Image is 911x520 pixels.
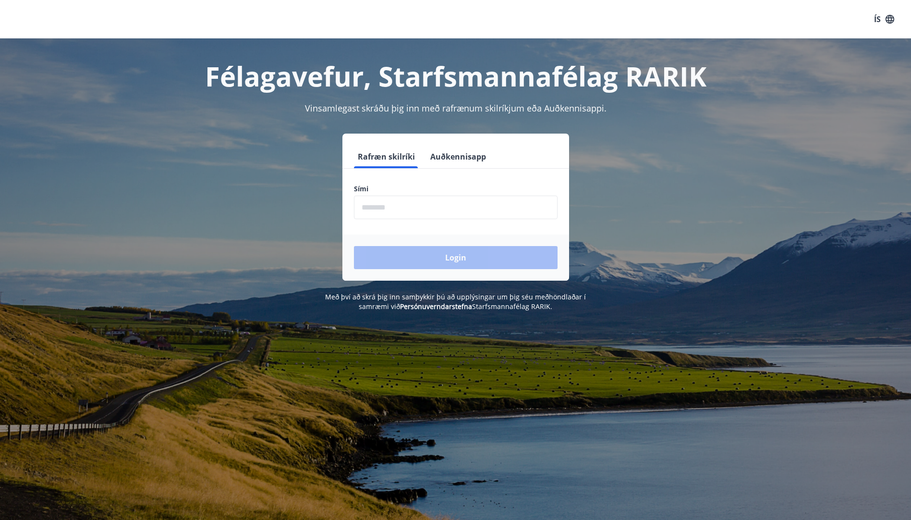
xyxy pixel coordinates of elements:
[325,292,586,311] span: Með því að skrá þig inn samþykkir þú að upplýsingar um þig séu meðhöndlaðar í samræmi við Starfsm...
[869,11,899,28] button: ÍS
[305,102,607,114] span: Vinsamlegast skráðu þig inn með rafrænum skilríkjum eða Auðkennisappi.
[121,58,790,94] h1: Félagavefur, Starfsmannafélag RARIK
[426,145,490,168] button: Auðkennisapp
[354,184,558,194] label: Sími
[354,145,419,168] button: Rafræn skilríki
[400,302,472,311] a: Persónuverndarstefna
